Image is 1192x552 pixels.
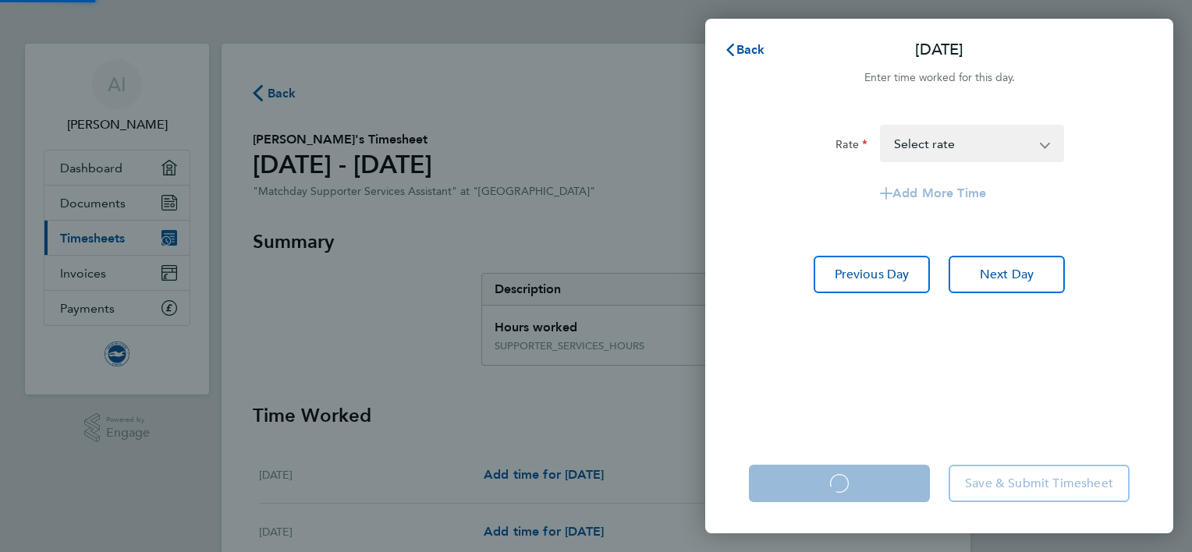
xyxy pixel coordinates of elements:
label: Rate [835,137,867,156]
span: Previous Day [835,267,910,282]
p: [DATE] [915,39,963,61]
span: Next Day [980,267,1034,282]
span: Back [736,42,765,57]
button: Next Day [949,256,1065,293]
button: Previous Day [814,256,930,293]
div: Enter time worked for this day. [705,69,1173,87]
button: Back [708,34,781,65]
